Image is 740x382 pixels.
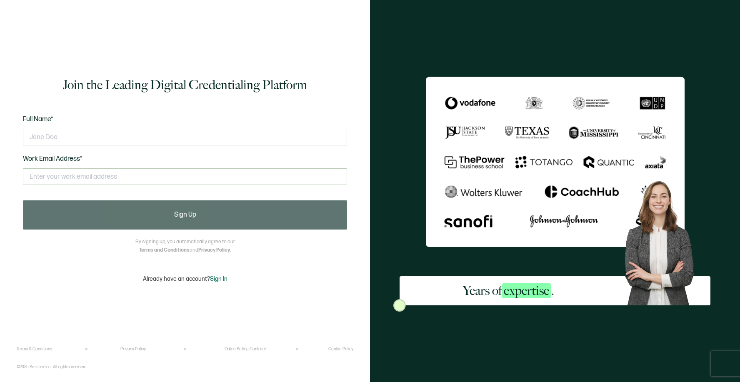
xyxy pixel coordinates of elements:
h1: Join the Leading Digital Credentialing Platform [63,77,307,93]
button: Sign Up [23,200,347,230]
span: Work Email Address* [23,155,82,163]
h2: Years of . [463,282,554,299]
input: Jane Doe [23,129,347,145]
img: Sertifier Signup [393,299,406,312]
p: By signing up, you automatically agree to our and . [135,238,235,255]
a: Terms and Conditions [139,247,190,253]
a: Privacy Policy [120,347,146,352]
span: expertise [502,283,551,298]
span: Full Name* [23,115,53,123]
img: Sertifier Signup - Years of <span class="strong-h">expertise</span>. Hero [617,175,710,305]
a: Online Selling Contract [225,347,266,352]
p: Already have an account? [143,275,227,282]
a: Cookie Policy [328,347,353,352]
span: Sign In [210,275,227,282]
img: Sertifier Signup - Years of <span class="strong-h">expertise</span>. [426,77,685,247]
a: Privacy Policy [198,247,230,253]
p: ©2025 Sertifier Inc.. All rights reserved. [17,365,87,370]
a: Terms & Conditions [17,347,52,352]
span: Sign Up [174,212,196,218]
input: Enter your work email address [23,168,347,185]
